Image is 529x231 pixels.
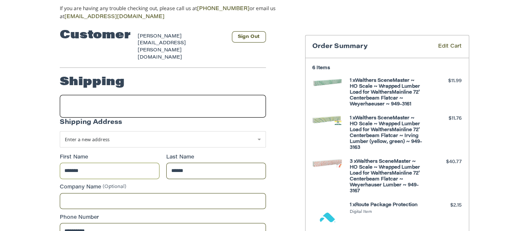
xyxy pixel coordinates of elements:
h4: 1 x Walthers SceneMaster ~ HO Scale ~ Wrapped Lumber Load for WalthersMainline 72' Centerbeam Fla... [350,115,423,151]
h3: Order Summary [312,43,417,51]
li: Digital Item [350,209,423,215]
span: Enter a new address [65,136,109,142]
small: (Optional) [103,185,126,190]
div: $11.99 [424,78,462,85]
div: $40.77 [424,159,462,166]
p: If you are having any trouble checking out, please call us at or email us at [60,5,294,21]
h2: Customer [60,29,130,43]
button: Sign Out [232,31,266,42]
a: [EMAIL_ADDRESS][DOMAIN_NAME] [64,14,165,19]
label: First Name [60,153,159,161]
label: Company Name [60,183,266,191]
h2: Shipping [60,75,125,90]
div: $11.76 [424,115,462,123]
h4: 3 x Walthers SceneMaster ~ HO Scale ~ Wrapped Lumber Load for WalthersMainline 72' Centerbeam Fla... [350,159,423,194]
a: Enter or select a different address [60,131,266,148]
legend: Shipping Address [60,118,122,131]
a: Edit Cart [417,43,462,51]
h4: 1 x Walthers SceneMaster ~ HO Scale ~ Wrapped Lumber Load for WalthersMainline 72' Centerbeam Fla... [350,78,423,107]
h3: 6 Items [312,65,462,71]
div: [PERSON_NAME][EMAIL_ADDRESS][PERSON_NAME][DOMAIN_NAME] [138,33,225,62]
h4: 1 x Route Package Protection [350,202,423,208]
label: Last Name [166,153,266,161]
label: Phone Number [60,214,266,221]
a: [PHONE_NUMBER] [197,6,250,11]
div: $2.15 [424,202,462,210]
